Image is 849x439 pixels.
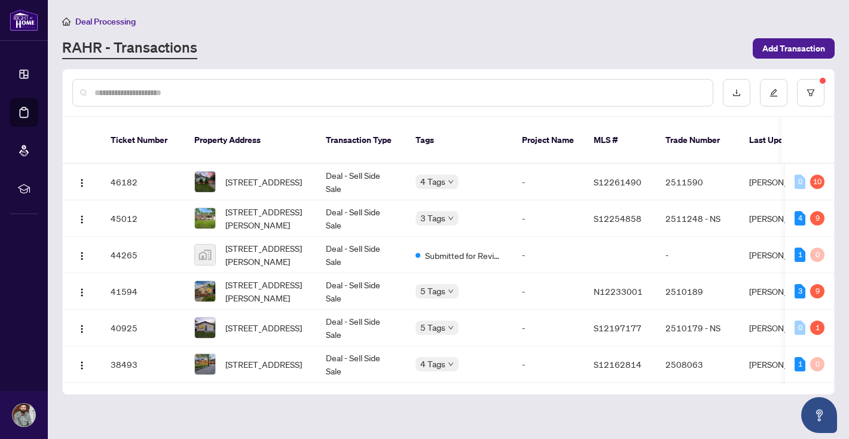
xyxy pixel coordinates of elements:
[225,278,307,304] span: [STREET_ADDRESS][PERSON_NAME]
[594,286,643,297] span: N12233001
[195,281,215,301] img: thumbnail-img
[316,346,406,383] td: Deal - Sell Side Sale
[795,211,805,225] div: 4
[760,79,787,106] button: edit
[740,273,829,310] td: [PERSON_NAME]
[72,355,91,374] button: Logo
[656,237,740,273] td: -
[594,322,642,333] span: S12197177
[512,117,584,164] th: Project Name
[723,79,750,106] button: download
[316,310,406,346] td: Deal - Sell Side Sale
[101,164,185,200] td: 46182
[594,213,642,224] span: S12254858
[316,117,406,164] th: Transaction Type
[62,17,71,26] span: home
[810,321,824,335] div: 1
[740,346,829,383] td: [PERSON_NAME]
[740,164,829,200] td: [PERSON_NAME]
[77,215,87,224] img: Logo
[512,164,584,200] td: -
[656,310,740,346] td: 2510179 - NS
[225,321,302,334] span: [STREET_ADDRESS]
[810,357,824,371] div: 0
[807,89,815,97] span: filter
[801,397,837,433] button: Open asap
[225,358,302,371] span: [STREET_ADDRESS]
[795,321,805,335] div: 0
[740,383,829,419] td: [PERSON_NAME]
[512,237,584,273] td: -
[797,79,824,106] button: filter
[594,359,642,370] span: S12162814
[810,175,824,189] div: 10
[77,288,87,297] img: Logo
[77,361,87,370] img: Logo
[72,172,91,191] button: Logo
[420,211,445,225] span: 3 Tags
[512,383,584,419] td: -
[753,38,835,59] button: Add Transaction
[810,211,824,225] div: 9
[101,346,185,383] td: 38493
[72,209,91,228] button: Logo
[448,215,454,221] span: down
[656,200,740,237] td: 2511248 - NS
[795,284,805,298] div: 3
[512,273,584,310] td: -
[195,354,215,374] img: thumbnail-img
[420,175,445,188] span: 4 Tags
[195,208,215,228] img: thumbnail-img
[425,249,503,262] span: Submitted for Review
[75,16,136,27] span: Deal Processing
[656,164,740,200] td: 2511590
[740,310,829,346] td: [PERSON_NAME]
[448,179,454,185] span: down
[316,383,406,419] td: Deal - Sell Side Sale
[406,117,512,164] th: Tags
[656,117,740,164] th: Trade Number
[72,282,91,301] button: Logo
[740,117,829,164] th: Last Updated By
[10,9,38,31] img: logo
[316,237,406,273] td: Deal - Sell Side Sale
[795,175,805,189] div: 0
[740,237,829,273] td: [PERSON_NAME]
[72,318,91,337] button: Logo
[594,176,642,187] span: S12261490
[769,89,778,97] span: edit
[316,164,406,200] td: Deal - Sell Side Sale
[13,404,35,426] img: Profile Icon
[584,117,656,164] th: MLS #
[185,117,316,164] th: Property Address
[225,175,302,188] span: [STREET_ADDRESS]
[512,310,584,346] td: -
[420,357,445,371] span: 4 Tags
[101,237,185,273] td: 44265
[420,321,445,334] span: 5 Tags
[762,39,825,58] span: Add Transaction
[420,284,445,298] span: 5 Tags
[512,200,584,237] td: -
[448,325,454,331] span: down
[656,346,740,383] td: 2508063
[225,205,307,231] span: [STREET_ADDRESS][PERSON_NAME]
[77,251,87,261] img: Logo
[77,324,87,334] img: Logo
[448,288,454,294] span: down
[62,38,197,59] a: RAHR - Transactions
[810,284,824,298] div: 9
[316,273,406,310] td: Deal - Sell Side Sale
[72,245,91,264] button: Logo
[225,242,307,268] span: [STREET_ADDRESS][PERSON_NAME]
[77,178,87,188] img: Logo
[195,245,215,265] img: thumbnail-img
[795,357,805,371] div: 1
[101,273,185,310] td: 41594
[795,248,805,262] div: 1
[101,310,185,346] td: 40925
[740,200,829,237] td: [PERSON_NAME]
[656,383,740,419] td: 2506765
[195,172,215,192] img: thumbnail-img
[195,318,215,338] img: thumbnail-img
